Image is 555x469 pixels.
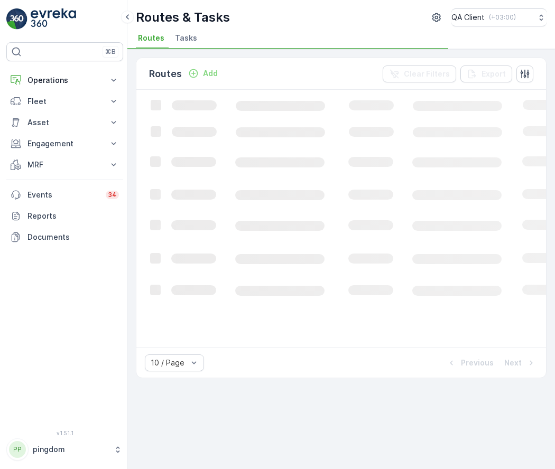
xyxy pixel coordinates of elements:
img: logo [6,8,27,30]
p: Previous [461,358,494,368]
p: ⌘B [105,48,116,56]
span: v 1.51.1 [6,430,123,436]
button: Asset [6,112,123,133]
p: Routes [149,67,182,81]
p: Clear Filters [404,69,450,79]
img: logo_light-DOdMpM7g.png [31,8,76,30]
a: Events34 [6,184,123,205]
a: Documents [6,227,123,248]
p: Add [203,68,218,79]
p: Routes & Tasks [136,9,230,26]
p: Reports [27,211,119,221]
button: Operations [6,70,123,91]
button: Previous [445,357,495,369]
a: Reports [6,205,123,227]
p: MRF [27,160,102,170]
p: Asset [27,117,102,128]
p: Next [504,358,522,368]
p: Export [482,69,506,79]
p: pingdom [33,444,108,455]
p: QA Client [451,12,485,23]
button: MRF [6,154,123,175]
p: 34 [108,191,117,199]
button: Fleet [6,91,123,112]
p: Documents [27,232,119,242]
p: Events [27,190,99,200]
div: PP [9,441,26,458]
button: Next [503,357,538,369]
p: Operations [27,75,102,86]
button: Add [184,67,222,80]
p: Fleet [27,96,102,107]
button: QA Client(+03:00) [451,8,547,26]
button: Clear Filters [383,65,456,82]
button: Export [460,65,512,82]
button: PPpingdom [6,438,123,461]
p: ( +03:00 ) [489,13,516,22]
span: Routes [138,33,164,43]
span: Tasks [175,33,197,43]
p: Engagement [27,138,102,149]
button: Engagement [6,133,123,154]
